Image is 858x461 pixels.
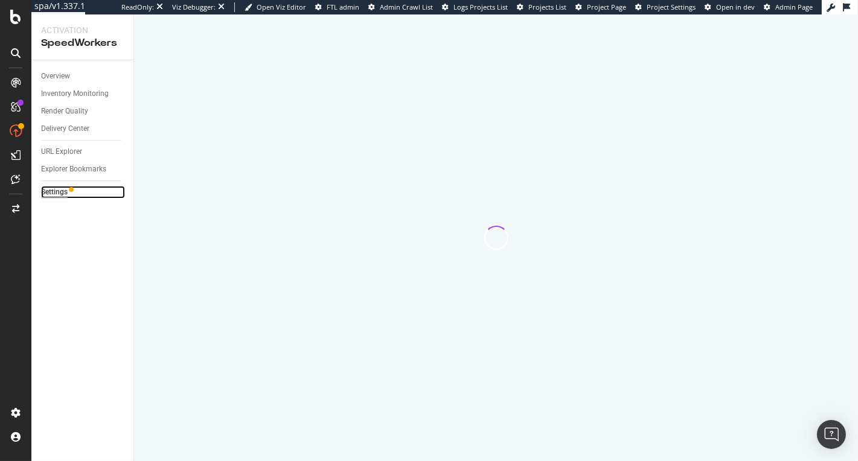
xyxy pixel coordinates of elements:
[41,24,124,36] div: Activation
[41,122,89,135] div: Delivery Center
[41,70,125,83] a: Overview
[41,163,106,176] div: Explorer Bookmarks
[41,163,125,176] a: Explorer Bookmarks
[764,2,813,12] a: Admin Page
[575,2,626,12] a: Project Page
[380,2,433,11] span: Admin Crawl List
[41,122,125,135] a: Delivery Center
[716,2,755,11] span: Open in dev
[41,87,125,100] a: Inventory Monitoring
[635,2,696,12] a: Project Settings
[587,2,626,11] span: Project Page
[41,145,82,158] div: URL Explorer
[41,186,125,199] a: Settings
[41,145,125,158] a: URL Explorer
[257,2,306,11] span: Open Viz Editor
[528,2,566,11] span: Projects List
[121,2,154,12] div: ReadOnly:
[41,87,109,100] div: Inventory Monitoring
[453,2,508,11] span: Logs Projects List
[775,2,813,11] span: Admin Page
[705,2,755,12] a: Open in dev
[41,105,125,118] a: Render Quality
[41,36,124,50] div: SpeedWorkers
[315,2,359,12] a: FTL admin
[647,2,696,11] span: Project Settings
[327,2,359,11] span: FTL admin
[817,420,846,449] div: Open Intercom Messenger
[245,2,306,12] a: Open Viz Editor
[41,186,68,199] div: Settings
[442,2,508,12] a: Logs Projects List
[41,105,88,118] div: Render Quality
[368,2,433,12] a: Admin Crawl List
[172,2,216,12] div: Viz Debugger:
[517,2,566,12] a: Projects List
[41,70,70,83] div: Overview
